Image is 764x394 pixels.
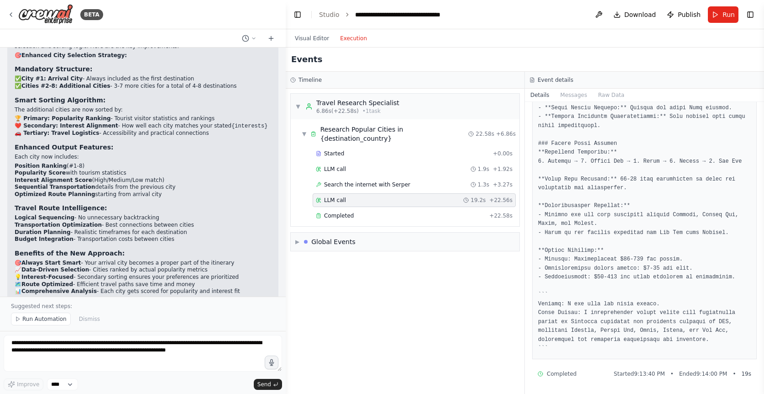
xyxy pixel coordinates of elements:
[21,83,110,89] strong: Cities #2-8: Additional Cities
[11,303,275,310] p: Suggested next steps:
[493,165,513,173] span: + 1.92s
[15,222,102,228] strong: Transportation Optimization
[316,98,399,107] div: Travel Research Specialist
[362,107,381,115] span: • 1 task
[679,370,727,378] span: Ended 9:14:00 PM
[17,381,39,388] span: Improve
[15,130,271,137] li: - Accessibility and practical connections
[265,356,278,369] button: Click to speak your automation idea
[678,10,701,19] span: Publish
[15,52,271,59] h2: 🎯
[592,89,630,101] button: Raw Data
[15,130,99,136] strong: 🚗 Tertiary: Travel Logistics
[231,123,267,129] code: {interests}
[493,181,513,188] span: + 3.27s
[15,122,118,129] strong: ❤️ Secondary: Interest Alignment
[324,212,354,219] span: Completed
[298,76,322,84] h3: Timeline
[733,370,736,378] span: •
[478,181,489,188] span: 1.3s
[15,170,66,176] strong: Popularity Score
[302,130,307,138] span: ▼
[547,370,576,378] span: Completed
[15,154,271,161] p: Each city now includes:
[257,381,271,388] span: Send
[291,8,304,21] button: Hide left sidebar
[324,197,346,204] span: LLM call
[15,177,92,183] strong: Interest Alignment Score
[489,197,513,204] span: + 22.56s
[21,75,83,82] strong: City #1: Arrival City
[489,212,513,219] span: + 22.58s
[15,250,125,257] strong: Benefits of the New Approach:
[22,315,67,323] span: Run Automation
[4,378,43,390] button: Improve
[335,33,372,44] button: Execution
[15,106,271,114] p: The additional cities are now sorted by:
[744,8,757,21] button: Show right sidebar
[74,313,105,325] button: Dismiss
[15,115,271,122] li: - Tourist visitor statistics and rankings
[15,229,271,236] li: - Realistic timeframes for each destination
[15,204,107,212] strong: Travel Route Intelligence:
[320,125,469,143] div: Research Popular Cities in {destination_country}
[21,266,89,273] strong: Data-Driven Selection
[15,115,111,122] strong: 🏆 Primary: Popularity Ranking
[15,191,271,198] li: starting from arrival city
[15,236,271,243] li: - Transportation costs between cities
[319,10,458,19] nav: breadcrumb
[15,122,271,130] li: - How well each city matches your stated
[722,10,735,19] span: Run
[15,229,71,235] strong: Duration Planning
[264,33,278,44] button: Start a new chat
[15,144,114,151] strong: Enhanced Output Features:
[324,181,410,188] span: Search the internet with Serper
[741,370,751,378] span: 19 s
[525,89,555,101] button: Details
[15,236,73,242] strong: Budget Integration
[15,214,271,222] li: - No unnecessary backtracking
[21,260,81,266] strong: Always Start Smart
[15,191,95,197] strong: Optimized Route Planning
[471,197,486,204] span: 19.2s
[21,274,73,280] strong: Interest-Focused
[15,222,271,229] li: - Best connections between cities
[291,53,322,66] h2: Events
[538,76,573,84] h3: Event details
[493,150,513,157] span: + 0.00s
[624,10,656,19] span: Download
[80,9,103,20] div: BETA
[289,33,335,44] button: Visual Editor
[15,214,74,221] strong: Logical Sequencing
[15,177,271,184] li: (High/Medium/Low match)
[496,130,516,138] span: + 6.86s
[614,370,665,378] span: Started 9:13:40 PM
[324,150,344,157] span: Started
[238,33,260,44] button: Switch to previous chat
[478,165,489,173] span: 1.9s
[324,165,346,173] span: LLM call
[79,315,100,323] span: Dismiss
[15,163,271,170] li: (#1-8)
[311,237,356,246] div: Global Events
[295,103,301,110] span: ▼
[18,4,73,25] img: Logo
[15,260,271,295] p: 🎯 - Your arrival city becomes a proper part of the itinerary 📈 - Cities ranked by actual populari...
[670,370,674,378] span: •
[21,52,127,59] strong: Enhanced City Selection Strategy:
[15,184,95,190] strong: Sequential Transportation
[15,170,271,177] li: with tourism statistics
[708,6,738,23] button: Run
[21,281,73,288] strong: Route Optimized
[295,238,299,245] span: ▶
[15,163,67,169] strong: Position Ranking
[316,107,359,115] span: 6.86s (+22.58s)
[476,130,494,138] span: 22.58s
[15,65,93,73] strong: Mandatory Structure:
[11,313,71,325] button: Run Automation
[319,11,340,18] a: Studio
[21,288,97,294] strong: Comprehensive Analysis
[610,6,660,23] button: Download
[15,96,105,104] strong: Smart Sorting Algorithm:
[663,6,704,23] button: Publish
